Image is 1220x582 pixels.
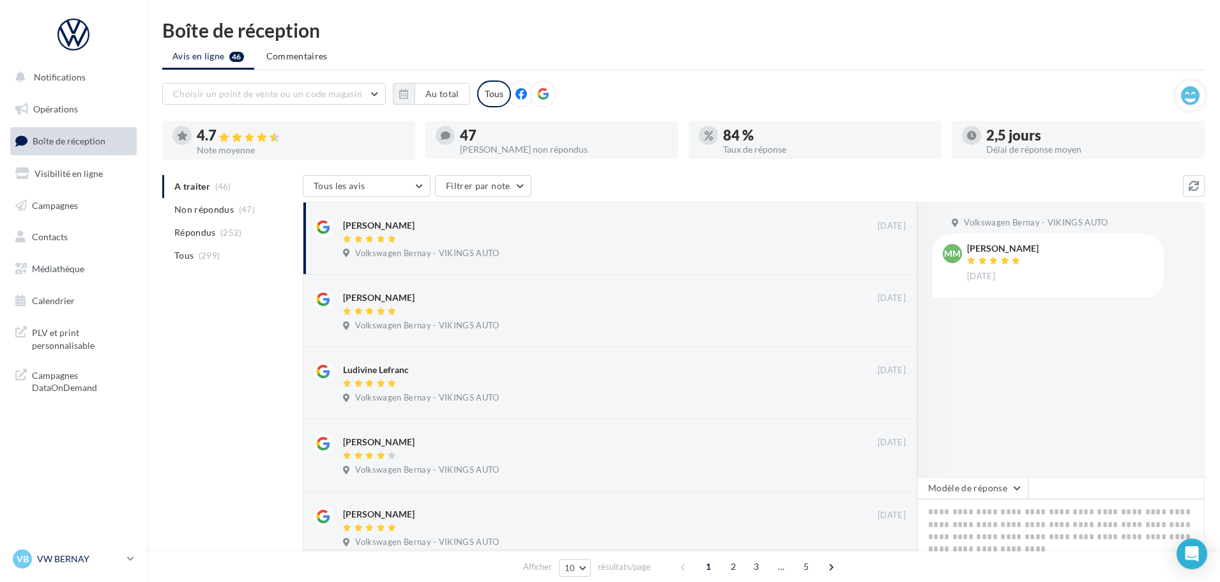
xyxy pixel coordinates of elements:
span: [DATE] [878,510,906,521]
div: [PERSON_NAME] [343,508,415,521]
a: PLV et print personnalisable [8,319,139,356]
span: Visibilité en ligne [34,168,103,179]
span: [DATE] [967,271,995,282]
span: 1 [698,556,719,577]
button: Au total [393,83,470,105]
button: Notifications [8,64,134,91]
span: Commentaires [266,50,328,61]
span: [DATE] [878,365,906,376]
span: 3 [746,556,766,577]
span: Afficher [523,561,552,573]
span: Répondus [174,226,216,239]
span: Médiathèque [32,263,84,274]
span: PLV et print personnalisable [32,324,132,351]
span: (299) [199,250,220,261]
span: VB [17,553,29,565]
span: Notifications [34,72,86,82]
div: Délai de réponse moyen [986,145,1194,154]
span: résultats/page [598,561,651,573]
div: Tous [477,80,511,107]
a: Visibilité en ligne [8,160,139,187]
span: Volkswagen Bernay - VIKINGS AUTO [355,320,499,332]
span: (252) [220,227,242,238]
div: 47 [460,128,668,142]
span: Opérations [33,103,78,114]
div: Boîte de réception [162,20,1205,40]
div: [PERSON_NAME] [967,244,1039,253]
div: [PERSON_NAME] [343,436,415,448]
button: Choisir un point de vente ou un code magasin [162,83,386,105]
span: [DATE] [878,293,906,304]
span: ... [771,556,791,577]
span: Boîte de réception [33,135,105,146]
span: [DATE] [878,220,906,232]
span: Choisir un point de vente ou un code magasin [173,88,362,99]
button: Au total [415,83,470,105]
span: 5 [796,556,816,577]
span: Non répondus [174,203,234,216]
div: 2,5 jours [986,128,1194,142]
div: 84 % [723,128,931,142]
button: Modèle de réponse [917,477,1028,499]
span: Tous les avis [314,180,365,191]
a: Contacts [8,224,139,250]
p: VW BERNAY [37,553,122,565]
div: [PERSON_NAME] [343,219,415,232]
span: Campagnes [32,199,78,210]
span: Campagnes DataOnDemand [32,367,132,394]
div: [PERSON_NAME] non répondus [460,145,668,154]
a: Campagnes [8,192,139,219]
span: Calendrier [32,295,75,306]
a: Boîte de réception [8,127,139,155]
span: Volkswagen Bernay - VIKINGS AUTO [355,537,499,548]
span: Volkswagen Bernay - VIKINGS AUTO [964,217,1108,229]
div: Note moyenne [197,146,405,155]
button: 10 [559,559,591,577]
span: 2 [723,556,743,577]
span: (47) [239,204,255,215]
span: MM [944,247,961,260]
span: 10 [565,563,576,573]
a: Calendrier [8,287,139,314]
span: Volkswagen Bernay - VIKINGS AUTO [355,392,499,404]
div: 4.7 [197,128,405,143]
button: Tous les avis [303,175,431,197]
button: Filtrer par note [435,175,531,197]
span: Contacts [32,231,68,242]
div: Open Intercom Messenger [1177,539,1207,569]
span: Volkswagen Bernay - VIKINGS AUTO [355,464,499,476]
span: Tous [174,249,194,262]
div: [PERSON_NAME] [343,291,415,304]
a: VB VW BERNAY [10,547,137,571]
span: Volkswagen Bernay - VIKINGS AUTO [355,248,499,259]
div: Ludivine Lefranc [343,364,409,376]
a: Médiathèque [8,256,139,282]
a: Opérations [8,96,139,123]
a: Campagnes DataOnDemand [8,362,139,399]
div: Taux de réponse [723,145,931,154]
span: [DATE] [878,437,906,448]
